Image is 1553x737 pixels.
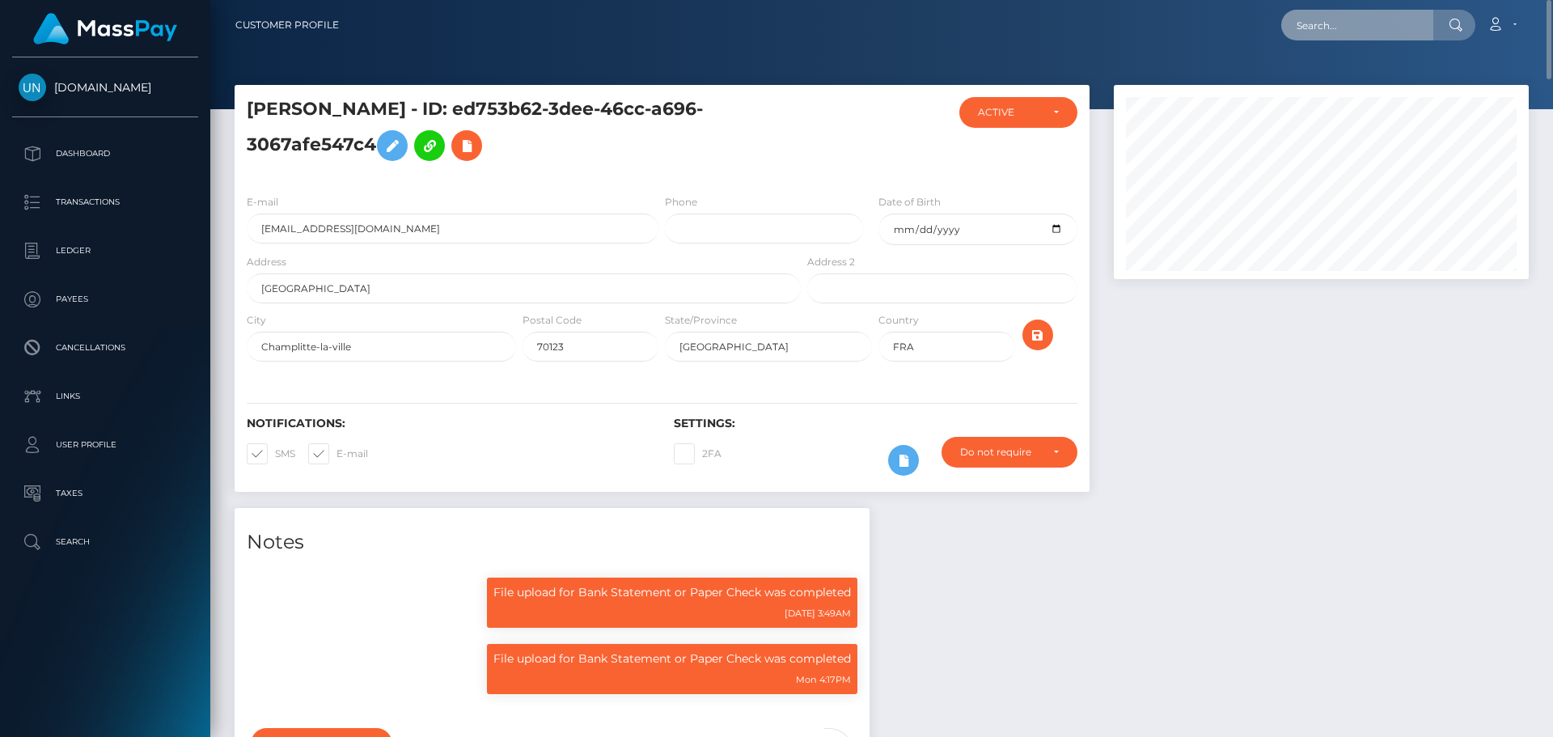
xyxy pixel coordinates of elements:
button: ACTIVE [959,97,1077,128]
p: Search [19,530,192,554]
label: Address [247,255,286,269]
label: 2FA [674,443,721,464]
a: Links [12,376,198,417]
p: Dashboard [19,142,192,166]
a: Ledger [12,231,198,271]
h4: Notes [247,528,857,557]
div: Do not require [960,446,1040,459]
a: User Profile [12,425,198,465]
a: Payees [12,279,198,320]
small: [DATE] 3:49AM [785,608,851,619]
a: Cancellations [12,328,198,368]
a: Search [12,522,198,562]
h5: [PERSON_NAME] - ID: ed753b62-3dee-46cc-a696-3067afe547c4 [247,97,792,169]
p: Transactions [19,190,192,214]
p: Taxes [19,481,192,506]
label: Postal Code [523,313,582,328]
p: File upload for Bank Statement or Paper Check was completed [493,650,851,667]
label: State/Province [665,313,737,328]
small: Mon 4:17PM [796,674,851,685]
a: Dashboard [12,133,198,174]
label: E-mail [247,195,278,210]
a: Taxes [12,473,198,514]
label: City [247,313,266,328]
p: User Profile [19,433,192,457]
label: E-mail [308,443,368,464]
label: SMS [247,443,295,464]
p: File upload for Bank Statement or Paper Check was completed [493,584,851,601]
p: Links [19,384,192,409]
img: Unlockt.me [19,74,46,101]
label: Country [878,313,919,328]
span: [DOMAIN_NAME] [12,80,198,95]
label: Date of Birth [878,195,941,210]
label: Phone [665,195,697,210]
a: Customer Profile [235,8,339,42]
p: Cancellations [19,336,192,360]
h6: Settings: [674,417,1077,430]
p: Payees [19,287,192,311]
p: Ledger [19,239,192,263]
h6: Notifications: [247,417,650,430]
label: Address 2 [807,255,855,269]
button: Do not require [942,437,1077,468]
a: Transactions [12,182,198,222]
div: ACTIVE [978,106,1040,119]
img: MassPay Logo [33,13,177,44]
input: Search... [1281,10,1433,40]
